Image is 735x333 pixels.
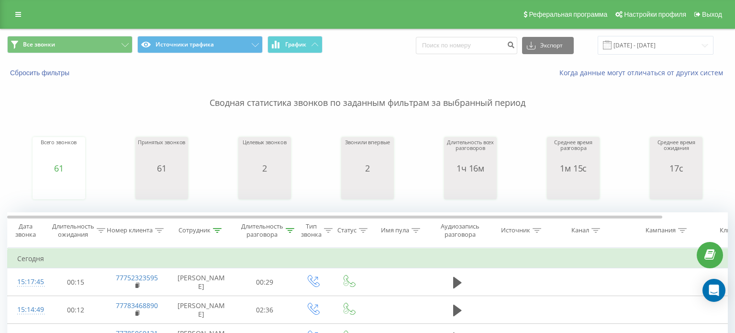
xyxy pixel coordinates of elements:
p: Сводная статистика звонков по заданным фильтрам за выбранный период [7,78,728,109]
button: Экспорт [522,37,574,54]
a: Когда данные могут отличаться от других систем [559,68,728,77]
span: Настройки профиля [624,11,686,18]
td: 02:36 [235,296,295,324]
div: Источник [501,227,530,235]
input: Поиск по номеру [416,37,517,54]
div: Имя пула [381,227,409,235]
a: 77783468890 [116,301,158,310]
span: Все звонки [23,41,55,48]
div: 17с [652,163,700,173]
div: 2 [345,163,390,173]
div: Длительность разговора [241,222,283,239]
div: Номер клиента [107,227,153,235]
div: 2 [243,163,286,173]
div: Кампания [646,227,676,235]
div: Канал [571,227,589,235]
td: 00:12 [46,296,106,324]
div: Open Intercom Messenger [702,279,725,302]
button: Все звонки [7,36,133,53]
div: Среднее время ожидания [652,139,700,163]
span: Реферальная программа [529,11,607,18]
td: [PERSON_NAME] [168,296,235,324]
div: Длительность ожидания [52,222,94,239]
div: 15:17:45 [17,273,36,291]
div: Среднее время разговора [549,139,597,163]
div: 61 [41,163,77,173]
button: Сбросить фильтры [7,69,74,77]
div: Длительность всех разговоров [446,139,494,163]
div: 61 [138,163,185,173]
div: Дата звонка [8,222,43,239]
span: График [285,41,306,48]
div: Аудиозапись разговора [437,222,483,239]
a: 77752323595 [116,273,158,282]
div: Тип звонка [301,222,322,239]
div: Принятых звонков [138,139,185,163]
td: [PERSON_NAME] [168,268,235,296]
div: 1м 15с [549,163,597,173]
span: Выход [702,11,722,18]
div: Звонили впервые [345,139,390,163]
button: График [267,36,323,53]
td: 00:29 [235,268,295,296]
div: Целевых звонков [243,139,286,163]
div: Сотрудник [178,227,211,235]
div: Всего звонков [41,139,77,163]
div: 15:14:49 [17,300,36,319]
div: 1ч 16м [446,163,494,173]
div: Статус [337,227,356,235]
td: 00:15 [46,268,106,296]
button: Источники трафика [137,36,263,53]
